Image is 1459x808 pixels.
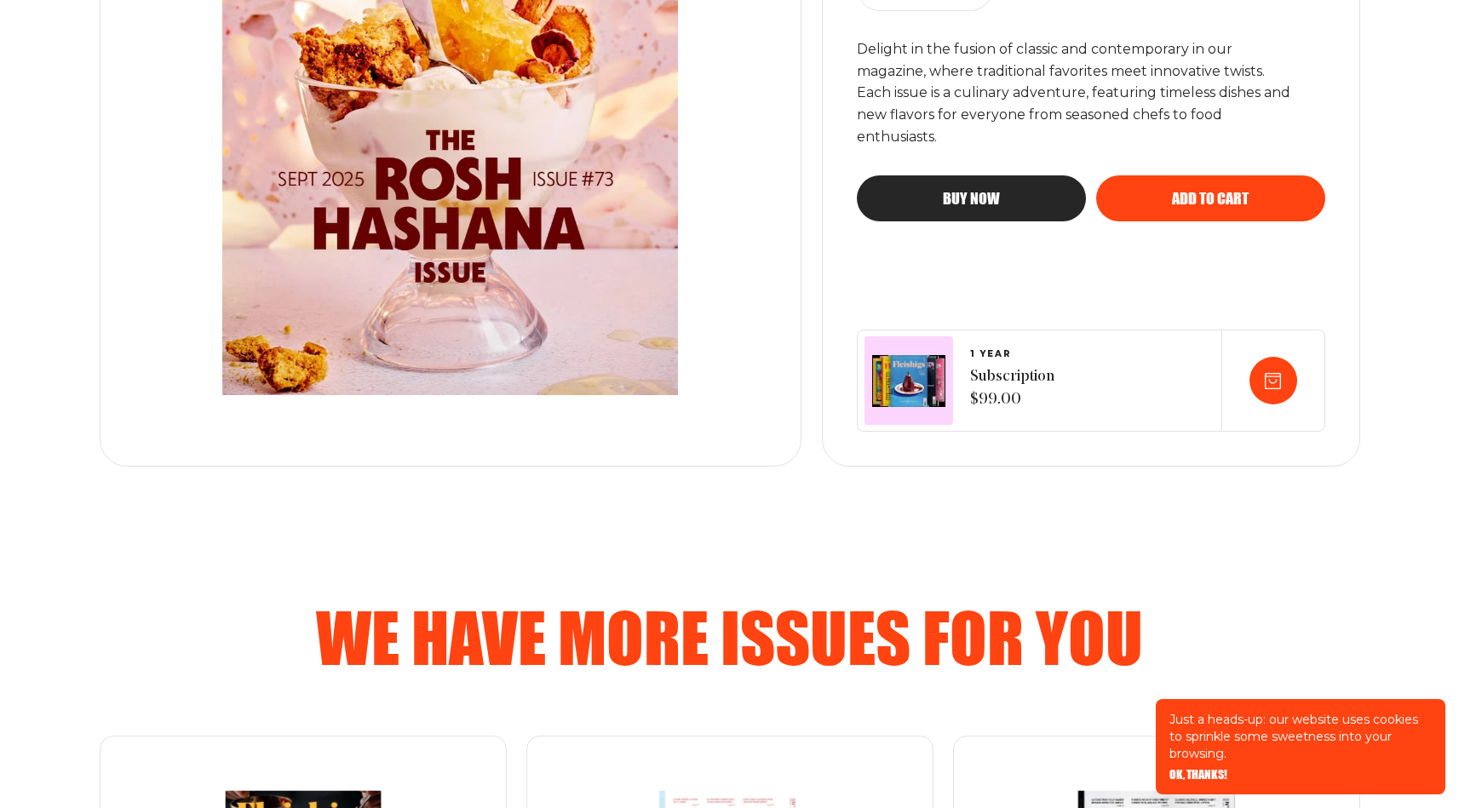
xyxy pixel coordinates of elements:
button: Buy now [857,175,1086,221]
img: Magazines image [872,355,945,407]
p: Delight in the fusion of classic and contemporary in our magazine, where traditional favorites me... [857,38,1296,149]
span: Add to cart [1172,191,1249,206]
p: Just a heads-up: our website uses cookies to sprinkle some sweetness into your browsing. [1169,711,1432,762]
h2: We Have More Issues For You [294,603,1166,671]
button: OK, THANKS! [1169,769,1227,781]
span: Buy now [943,191,1000,206]
span: Subscription $99.00 [970,366,1054,412]
button: Add to cart [1096,175,1325,221]
a: 1 YEARSubscription $99.00 [970,349,1054,412]
span: 1 YEAR [970,349,1054,359]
